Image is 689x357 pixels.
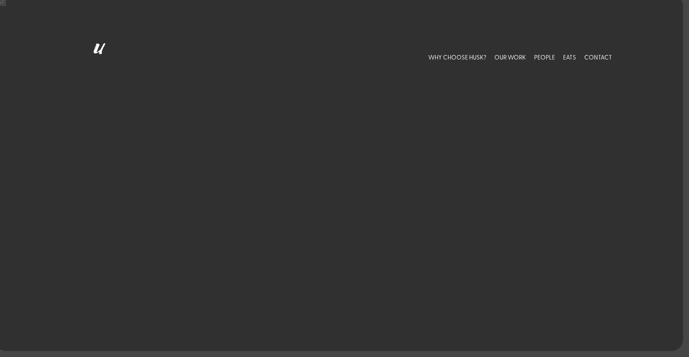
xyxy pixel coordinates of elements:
a: CONTACT [584,40,612,73]
img: Husk logo [77,40,118,73]
a: EATS [563,40,576,73]
a: WHY CHOOSE HUSK? [428,40,486,73]
a: OUR WORK [494,40,526,73]
a: PEOPLE [534,40,555,73]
